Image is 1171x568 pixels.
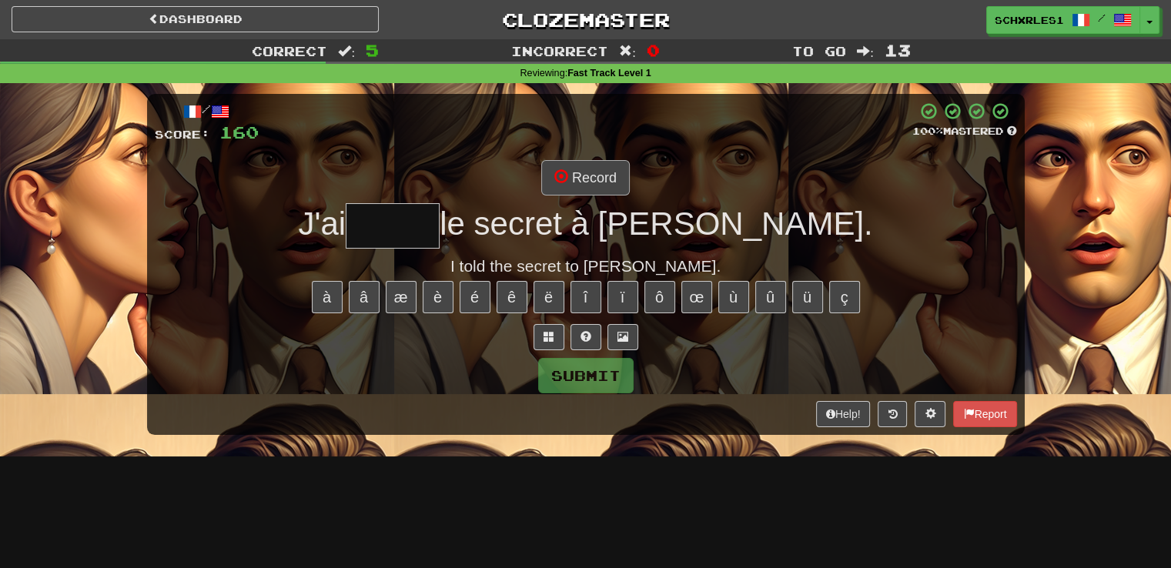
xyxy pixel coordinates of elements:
[816,401,871,427] button: Help!
[460,281,490,313] button: é
[718,281,749,313] button: ù
[541,160,630,195] button: Record
[995,13,1064,27] span: SCHXRLES1
[792,281,823,313] button: ü
[755,281,786,313] button: û
[1098,12,1106,23] span: /
[567,68,651,79] strong: Fast Track Level 1
[497,281,527,313] button: ê
[681,281,712,313] button: œ
[298,205,346,242] span: J'ai
[155,102,259,121] div: /
[12,6,379,32] a: Dashboard
[219,122,259,142] span: 160
[386,281,417,313] button: æ
[440,205,873,242] span: le secret à [PERSON_NAME].
[829,281,860,313] button: ç
[857,45,874,58] span: :
[338,45,355,58] span: :
[619,45,636,58] span: :
[912,125,943,137] span: 100 %
[912,125,1017,139] div: Mastered
[607,281,638,313] button: ï
[792,43,846,58] span: To go
[538,358,634,393] button: Submit
[644,281,675,313] button: ô
[878,401,907,427] button: Round history (alt+y)
[366,41,379,59] span: 5
[155,255,1017,278] div: I told the secret to [PERSON_NAME].
[885,41,911,59] span: 13
[402,6,769,33] a: Clozemaster
[570,281,601,313] button: î
[312,281,343,313] button: à
[647,41,660,59] span: 0
[986,6,1140,34] a: SCHXRLES1 /
[953,401,1016,427] button: Report
[607,324,638,350] button: Show image (alt+x)
[534,324,564,350] button: Switch sentence to multiple choice alt+p
[155,128,210,141] span: Score:
[252,43,327,58] span: Correct
[423,281,453,313] button: è
[570,324,601,350] button: Single letter hint - you only get 1 per sentence and score half the points! alt+h
[349,281,380,313] button: â
[511,43,608,58] span: Incorrect
[534,281,564,313] button: ë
